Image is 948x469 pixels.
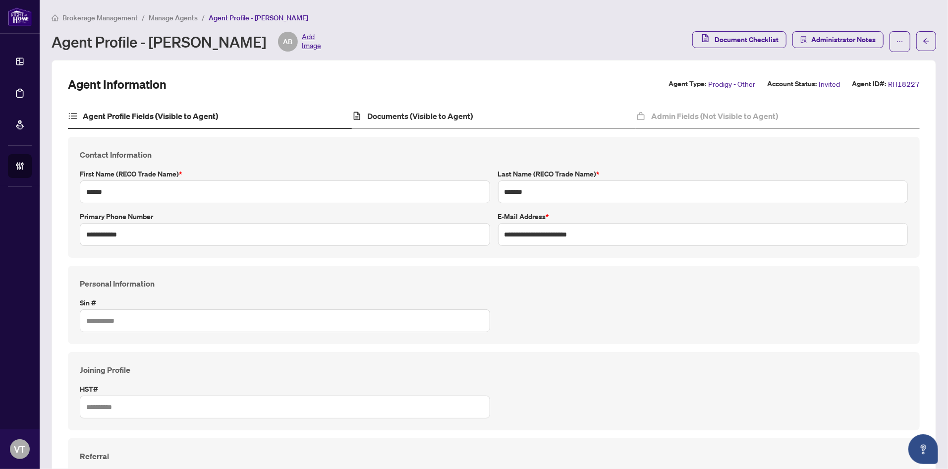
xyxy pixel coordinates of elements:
label: Agent Type: [669,78,706,90]
span: ellipsis [896,38,903,45]
div: Agent Profile - [PERSON_NAME] [52,32,321,52]
h4: Documents (Visible to Agent) [367,110,473,122]
label: Account Status: [767,78,817,90]
span: AB [283,36,293,47]
li: / [142,12,145,23]
h4: Referral [80,450,908,462]
span: Add Image [302,32,321,52]
label: Last Name (RECO Trade Name) [498,169,908,179]
span: home [52,14,58,21]
span: Invited [819,78,840,90]
h2: Agent Information [68,76,167,92]
button: Open asap [908,434,938,464]
label: Primary Phone Number [80,211,490,222]
h4: Contact Information [80,149,908,161]
button: Administrator Notes [792,31,884,48]
span: solution [800,36,807,43]
span: Manage Agents [149,13,198,22]
label: HST# [80,384,490,395]
span: arrow-left [923,38,930,45]
label: Sin # [80,297,490,308]
span: RH18227 [888,78,920,90]
h4: Personal Information [80,278,908,290]
label: Agent ID#: [852,78,886,90]
button: Document Checklist [692,31,786,48]
span: VT [14,442,26,456]
h4: Agent Profile Fields (Visible to Agent) [83,110,218,122]
label: E-mail Address [498,211,908,222]
label: First Name (RECO Trade Name) [80,169,490,179]
span: Document Checklist [715,32,779,48]
h4: Admin Fields (Not Visible to Agent) [651,110,778,122]
span: Administrator Notes [811,32,876,48]
span: Brokerage Management [62,13,138,22]
img: logo [8,7,32,26]
h4: Joining Profile [80,364,908,376]
li: / [202,12,205,23]
span: Agent Profile - [PERSON_NAME] [209,13,308,22]
span: Prodigy - Other [708,78,755,90]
